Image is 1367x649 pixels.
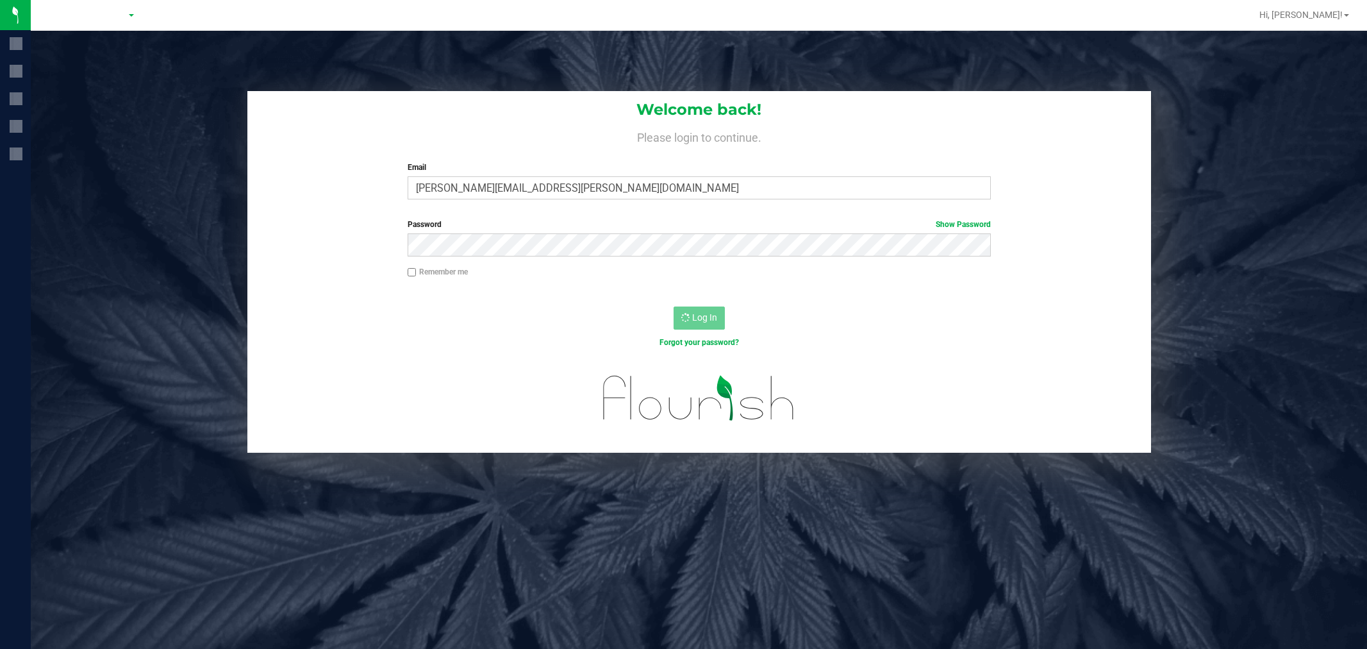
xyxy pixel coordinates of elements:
input: Remember me [408,268,417,277]
h1: Welcome back! [247,101,1151,118]
button: Log In [674,307,725,330]
label: Remember me [408,266,468,278]
img: flourish_logo.svg [586,362,812,434]
span: Password [408,220,442,229]
h4: Please login to continue. [247,128,1151,144]
span: Hi, [PERSON_NAME]! [1259,10,1343,20]
a: Show Password [936,220,991,229]
span: Log In [692,312,717,323]
a: Forgot your password? [659,338,739,347]
label: Email [408,162,991,173]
